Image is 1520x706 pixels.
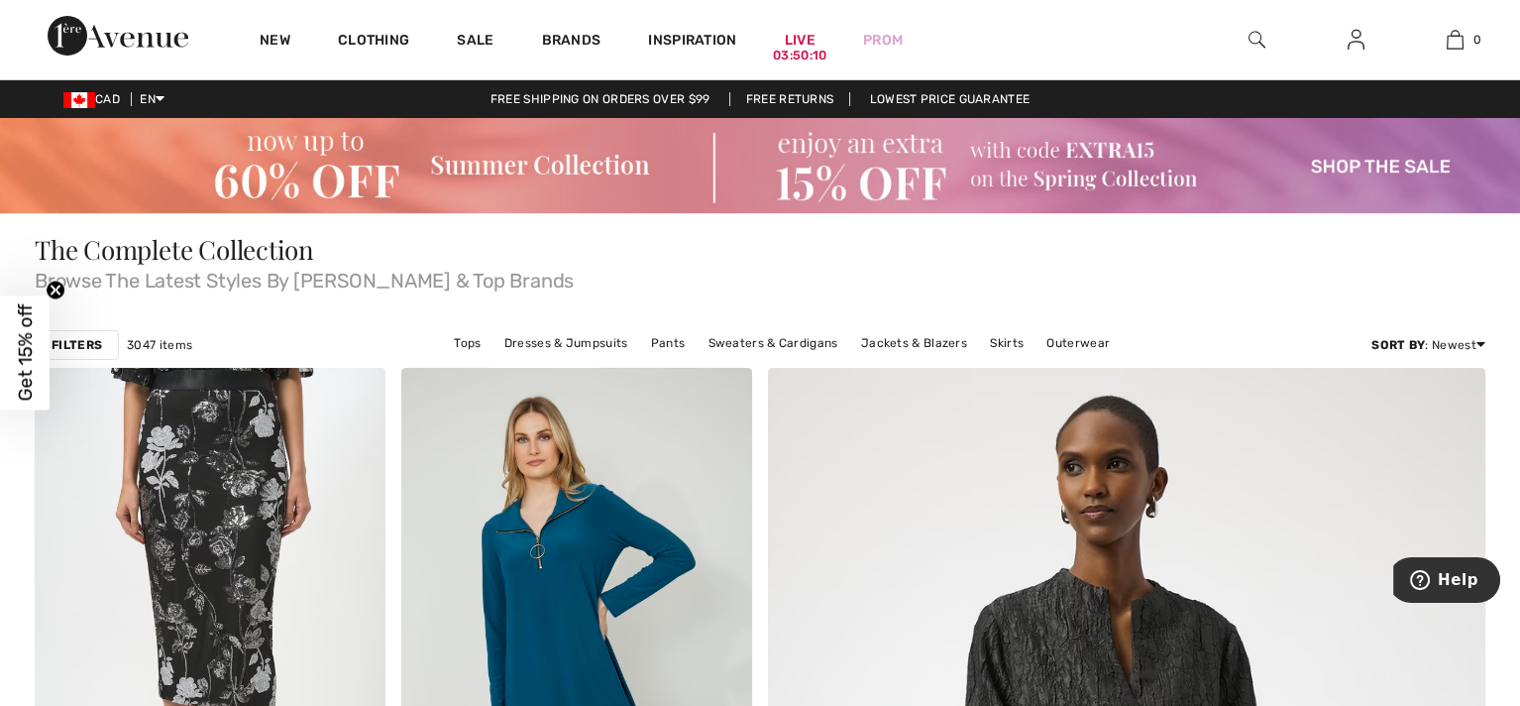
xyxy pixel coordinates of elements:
[260,32,290,53] a: New
[48,16,188,56] img: 1ère Avenue
[457,32,493,53] a: Sale
[1371,338,1425,352] strong: Sort By
[729,92,851,106] a: Free Returns
[641,330,696,356] a: Pants
[1348,28,1364,52] img: My Info
[773,47,826,65] div: 03:50:10
[35,232,314,267] span: The Complete Collection
[14,304,37,402] span: Get 15% off
[863,30,903,51] a: Prom
[63,92,128,106] span: CAD
[35,263,1485,291] span: Browse The Latest Styles By [PERSON_NAME] & Top Brands
[980,330,1033,356] a: Skirts
[785,30,815,51] a: Live03:50:10
[52,336,102,354] strong: Filters
[1393,557,1500,607] iframe: Opens a widget where you can find more information
[542,32,601,53] a: Brands
[140,92,164,106] span: EN
[854,92,1046,106] a: Lowest Price Guarantee
[1371,336,1485,354] div: : Newest
[1406,28,1503,52] a: 0
[444,330,490,356] a: Tops
[338,32,409,53] a: Clothing
[127,336,192,354] span: 3047 items
[699,330,848,356] a: Sweaters & Cardigans
[494,330,638,356] a: Dresses & Jumpsuits
[1473,31,1481,49] span: 0
[648,32,736,53] span: Inspiration
[1332,28,1380,53] a: Sign In
[851,330,977,356] a: Jackets & Blazers
[1036,330,1120,356] a: Outerwear
[46,281,65,300] button: Close teaser
[1249,28,1265,52] img: search the website
[1447,28,1464,52] img: My Bag
[475,92,726,106] a: Free shipping on orders over $99
[63,92,95,108] img: Canadian Dollar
